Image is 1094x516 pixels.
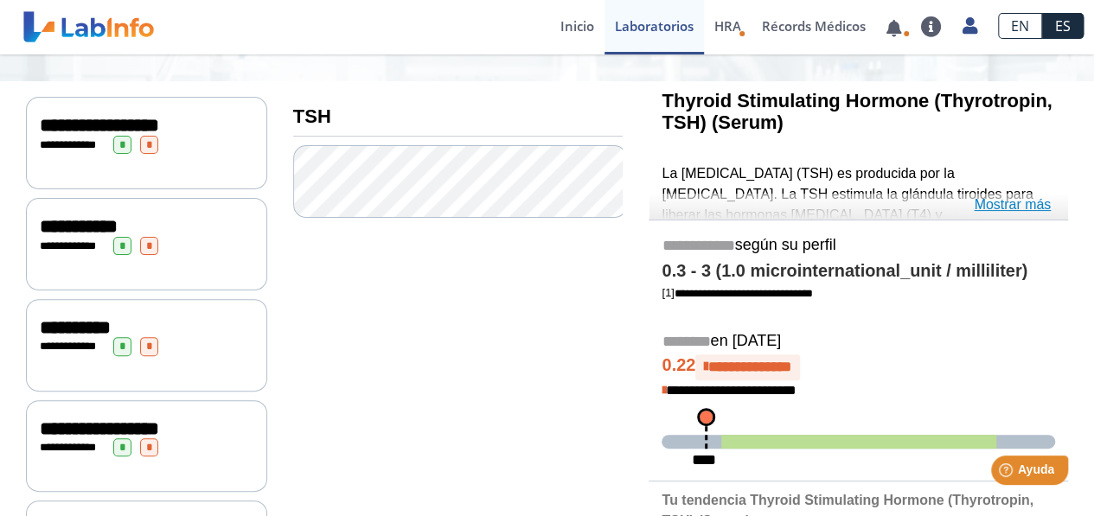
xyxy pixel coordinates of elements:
[662,354,1055,380] h4: 0.22
[662,163,1055,370] p: La [MEDICAL_DATA] (TSH) es producida por la [MEDICAL_DATA]. La TSH estimula la glándula tiroides ...
[998,13,1042,39] a: EN
[662,261,1055,282] h4: 0.3 - 3 (1.0 microinternational_unit / milliliter)
[1042,13,1084,39] a: ES
[940,449,1075,497] iframe: Help widget launcher
[714,17,741,35] span: HRA
[293,105,331,127] b: TSH
[662,236,1055,256] h5: según su perfil
[974,194,1051,215] a: Mostrar más
[662,90,1052,133] b: Thyroid Stimulating Hormone (Thyrotropin, TSH) (Serum)
[662,286,812,299] a: [1]
[662,332,1055,352] h5: en [DATE]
